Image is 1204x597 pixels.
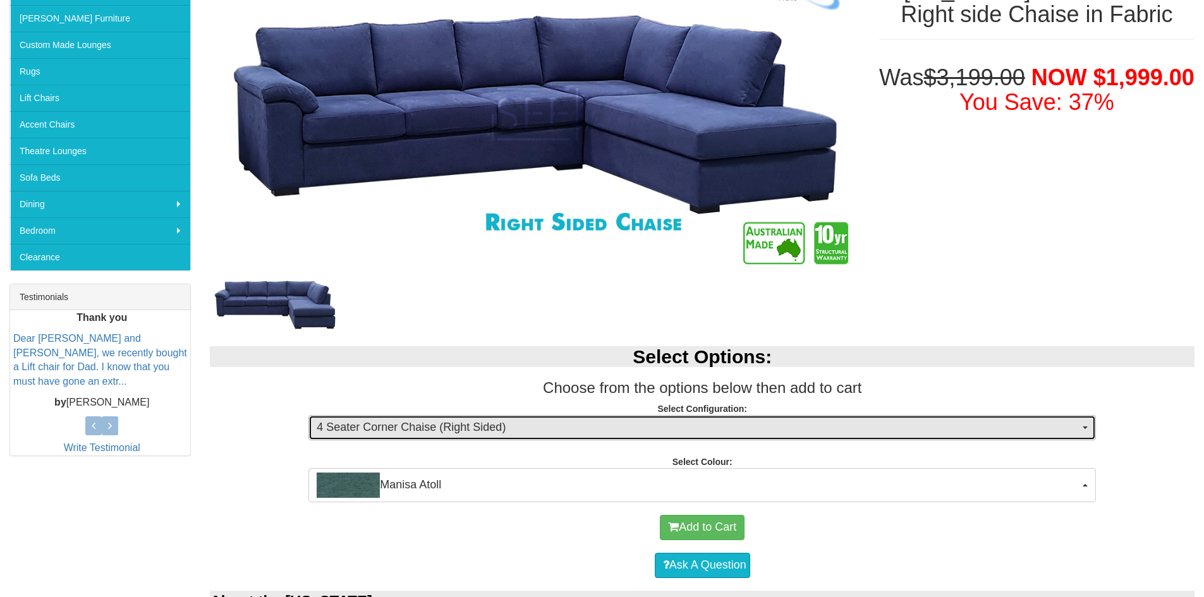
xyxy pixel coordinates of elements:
span: 4 Seater Corner Chaise (Right Sided) [317,419,1079,436]
strong: Select Configuration: [657,404,747,414]
span: NOW $1,999.00 [1031,64,1195,90]
strong: Select Colour: [672,457,733,467]
a: Ask A Question [655,553,750,578]
div: Testimonials [10,284,190,310]
b: Thank you [76,312,127,323]
button: 4 Seater Corner Chaise (Right Sided) [308,415,1096,440]
button: Add to Cart [660,515,745,540]
b: Select Options: [633,346,772,367]
a: Lift Chairs [10,85,190,111]
b: by [54,397,66,408]
img: Manisa Atoll [317,473,380,498]
h1: Was [879,65,1195,115]
font: You Save: 37% [959,89,1114,115]
a: Bedroom [10,217,190,244]
a: Clearance [10,244,190,270]
a: Accent Chairs [10,111,190,138]
a: Dining [10,191,190,217]
del: $3,199.00 [924,64,1025,90]
a: Rugs [10,58,190,85]
button: Manisa AtollManisa Atoll [308,468,1096,502]
h3: Choose from the options below then add to cart [210,380,1195,396]
span: Manisa Atoll [317,473,1079,498]
a: Theatre Lounges [10,138,190,164]
a: Dear [PERSON_NAME] and [PERSON_NAME], we recently bought a Lift chair for Dad. I know that you mu... [13,333,187,387]
a: Sofa Beds [10,164,190,191]
p: [PERSON_NAME] [13,396,190,411]
a: Custom Made Lounges [10,32,190,58]
a: Write Testimonial [64,442,140,453]
a: [PERSON_NAME] Furniture [10,5,190,32]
